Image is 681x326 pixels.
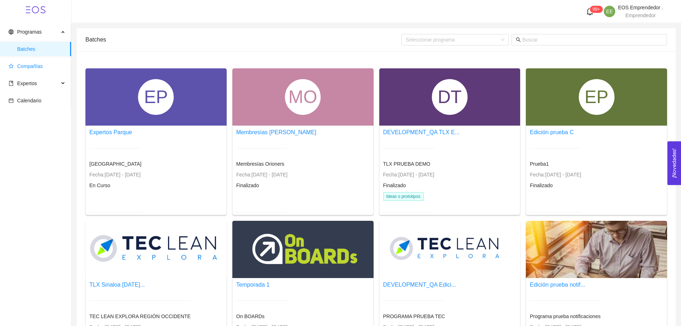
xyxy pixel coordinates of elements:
span: Expertos [17,81,37,86]
span: search [516,37,521,42]
input: Buscar [522,36,663,44]
span: Programa prueba notificaciones [530,313,601,319]
span: Finalizado [530,183,553,188]
sup: 1328 [590,6,603,13]
span: star [9,64,14,69]
a: TLX Sinaloa [DATE]... [89,282,145,288]
a: Temporada 1 [236,282,270,288]
span: calendar [9,98,14,103]
a: DEVELOPMENT_QA Edici... [383,282,457,288]
span: bell [586,8,594,15]
span: [GEOGRAPHIC_DATA] [89,161,142,167]
span: Fecha: [DATE] - [DATE] [530,172,581,177]
span: Finalizado [383,183,406,188]
span: EOS Emprendedor . [618,5,663,10]
span: Finalizado [236,183,259,188]
div: DT [432,79,468,115]
div: MO [285,79,321,115]
span: Programas [17,29,41,35]
span: Membresías Orioners [236,161,285,167]
a: Expertos Parque [89,129,132,135]
a: Edición prueba notif... [530,282,585,288]
span: Fecha: [DATE] - [DATE] [89,172,140,177]
span: Ideas o prototipos [383,192,424,201]
span: TEC LEAN EXPLORA REGIÓN OCCIDENTE [89,313,191,319]
a: Membresías [PERSON_NAME] [236,129,316,135]
div: Batches [85,29,401,50]
span: EE [606,6,613,17]
span: On BOARDs [236,313,265,319]
span: Fecha: [DATE] - [DATE] [383,172,434,177]
button: Open Feedback Widget [667,141,681,185]
span: Compañías [17,63,43,69]
div: EP [579,79,615,115]
span: En Curso [89,183,110,188]
span: global [9,29,14,34]
span: PROGRAMA PRUEBA TEC [383,313,445,319]
a: DEVELOPMENT_QA TLX E... [383,129,460,135]
span: TLX PRUEBA DEMO [383,161,430,167]
span: book [9,81,14,86]
span: Fecha: [DATE] - [DATE] [236,172,287,177]
span: Emprendedor [626,13,656,18]
span: Batches [17,42,65,56]
span: Prueba1 [530,161,549,167]
span: Calendario [17,98,41,103]
div: EP [138,79,174,115]
a: Edición prueba C [530,129,574,135]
